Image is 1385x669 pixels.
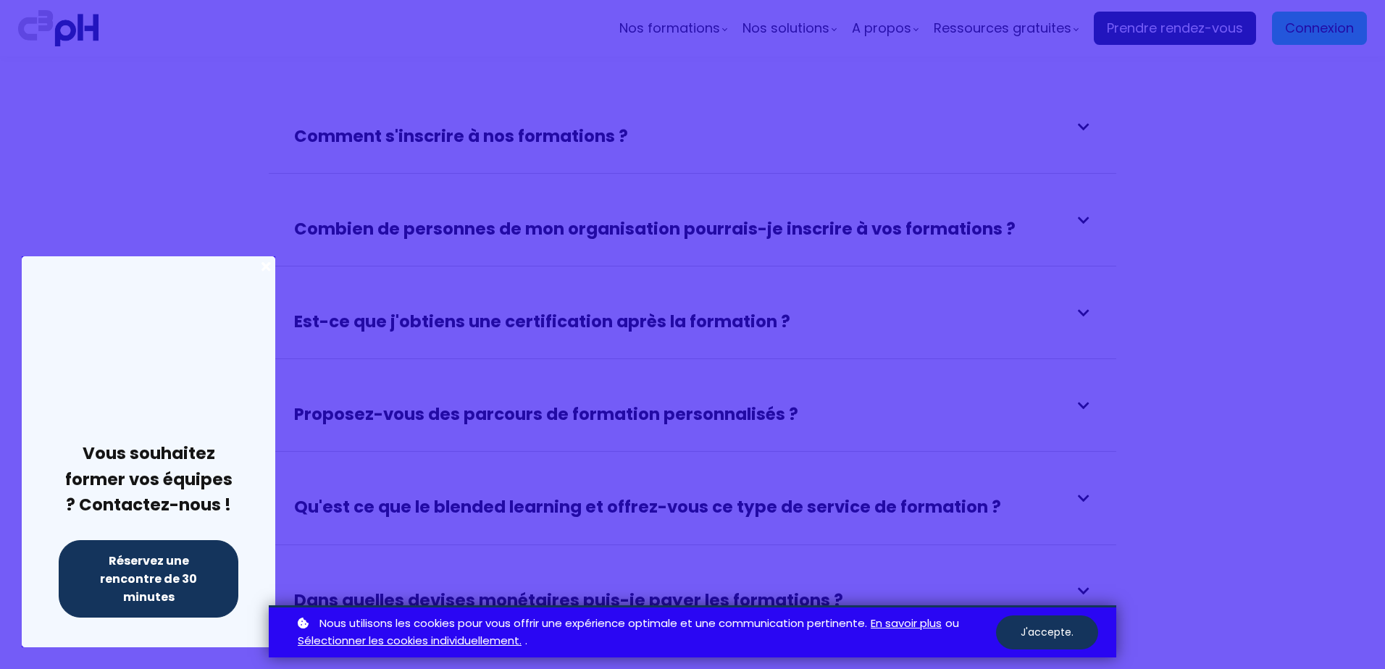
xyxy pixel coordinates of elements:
b: Réservez une rencontre de 30 minutes [100,552,197,605]
a: Sélectionner les cookies individuellement. [298,632,522,650]
h4: Vous souhaitez former vos équipes ? Contactez-nous ! [59,441,238,518]
span: Nous utilisons les cookies pour vous offrir une expérience optimale et une communication pertinente. [319,615,867,633]
button: J'accepte. [996,615,1098,649]
p: ou . [294,615,996,651]
a: En savoir plus [871,615,942,633]
button: Réservez une rencontre de 30 minutes [59,540,238,618]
